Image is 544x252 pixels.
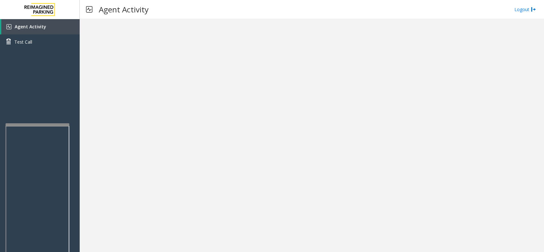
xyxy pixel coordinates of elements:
[86,2,92,17] img: pageIcon
[531,6,536,13] img: logout
[15,24,46,30] span: Agent Activity
[6,24,11,29] img: 'icon'
[1,19,80,34] a: Agent Activity
[514,6,536,13] a: Logout
[14,39,32,45] span: Test Call
[96,2,152,17] h3: Agent Activity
